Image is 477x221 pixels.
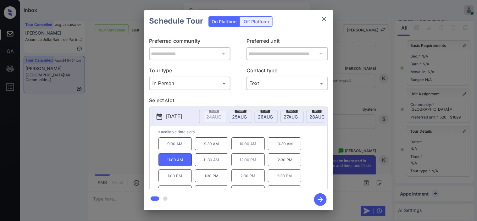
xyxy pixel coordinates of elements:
button: [DATE] [153,110,200,123]
p: Select slot [149,97,328,107]
p: 10:30 AM [268,137,301,150]
span: 27 AUG [284,114,298,119]
p: 2:30 PM [268,169,301,182]
span: tue [261,109,270,113]
p: Preferred community [149,37,231,47]
p: Tour type [149,67,231,77]
p: *Available time slots [158,126,328,137]
p: 12:00 PM [231,153,265,166]
p: 11:00 AM [158,153,192,166]
span: 25 AUG [232,114,247,119]
p: 10:00 AM [231,137,265,150]
p: [DATE] [166,113,182,120]
div: In Person [151,78,229,89]
button: btn-next [310,191,330,208]
p: 4:00 PM [231,185,265,198]
p: 2:00 PM [231,169,265,182]
p: 4:30 PM [268,185,301,198]
span: thu [312,109,322,113]
p: 1:00 PM [158,169,192,182]
button: close [318,13,330,25]
span: mon [235,109,247,113]
p: 3:30 PM [195,185,228,198]
p: 9:30 AM [195,137,228,150]
div: date-select [229,111,252,123]
span: wed [286,109,298,113]
p: Preferred unit [247,37,328,47]
p: 1:30 PM [195,169,228,182]
p: Contact type [247,67,328,77]
span: 26 AUG [258,114,273,119]
div: On Platform [209,17,240,26]
div: date-select [255,111,278,123]
div: Text [248,78,326,89]
p: 11:30 AM [195,153,228,166]
span: 28 AUG [310,114,325,119]
p: 9:00 AM [158,137,192,150]
p: 12:30 PM [268,153,301,166]
div: date-select [280,111,304,123]
h2: Schedule Tour [144,10,208,32]
p: 3:00 PM [158,185,192,198]
div: date-select [306,111,330,123]
div: Off Platform [241,17,272,26]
